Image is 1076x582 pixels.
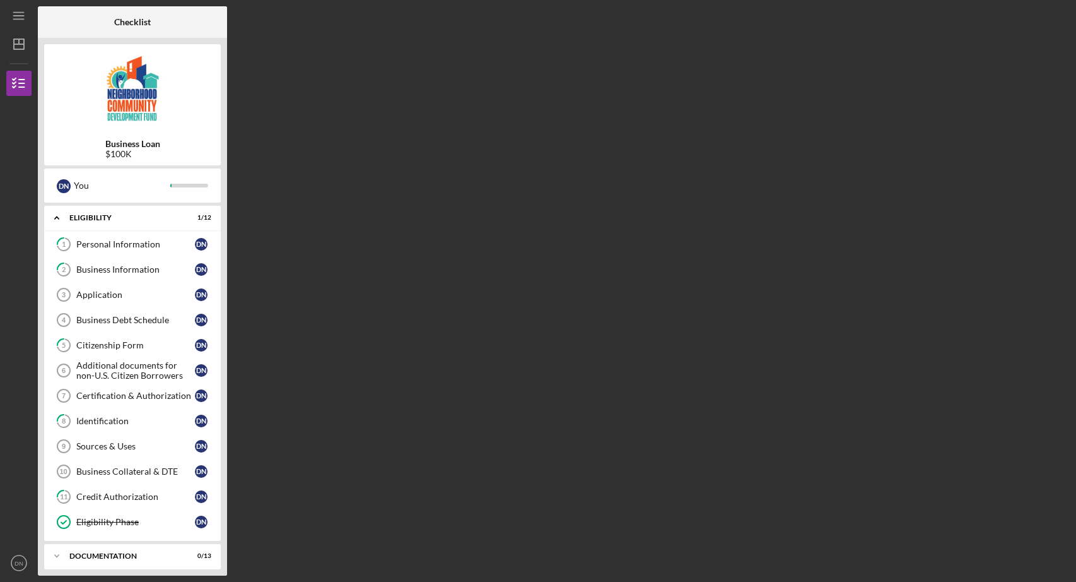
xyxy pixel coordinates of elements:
div: D N [195,263,208,276]
tspan: 3 [62,291,66,299]
tspan: 8 [62,417,66,425]
a: 11Credit AuthorizationDN [50,484,214,509]
div: documentation [69,552,180,560]
a: 1Personal InformationDN [50,232,214,257]
div: You [74,175,170,196]
div: D N [195,364,208,377]
a: 10Business Collateral & DTEDN [50,459,214,484]
b: Business Loan [105,139,160,149]
tspan: 4 [62,316,66,324]
div: D N [195,389,208,402]
div: D N [195,288,208,301]
div: Eligibility [69,214,180,222]
div: D N [195,516,208,528]
tspan: 11 [60,493,67,501]
div: Certification & Authorization [76,391,195,401]
a: 7Certification & AuthorizationDN [50,383,214,408]
tspan: 1 [62,241,66,249]
div: Business Information [76,264,195,275]
tspan: 10 [59,468,67,475]
a: 2Business InformationDN [50,257,214,282]
div: D N [195,339,208,352]
tspan: 2 [62,266,66,274]
tspan: 7 [62,392,66,400]
div: D N [195,415,208,427]
b: Checklist [114,17,151,27]
tspan: 9 [62,442,66,450]
div: Business Collateral & DTE [76,466,195,477]
tspan: 5 [62,341,66,350]
div: D N [195,465,208,478]
div: Personal Information [76,239,195,249]
div: D N [195,440,208,453]
a: 4Business Debt ScheduleDN [50,307,214,333]
div: Additional documents for non-U.S. Citizen Borrowers [76,360,195,381]
div: D N [195,314,208,326]
div: Identification [76,416,195,426]
a: 5Citizenship FormDN [50,333,214,358]
div: 0 / 13 [189,552,211,560]
div: Business Debt Schedule [76,315,195,325]
div: Sources & Uses [76,441,195,451]
a: 6Additional documents for non-U.S. Citizen BorrowersDN [50,358,214,383]
text: DN [15,560,23,567]
a: Eligibility PhaseDN [50,509,214,535]
img: Product logo [44,50,221,126]
div: $100K [105,149,160,159]
div: 1 / 12 [189,214,211,222]
a: 8IdentificationDN [50,408,214,434]
a: 3ApplicationDN [50,282,214,307]
a: 9Sources & UsesDN [50,434,214,459]
div: Application [76,290,195,300]
tspan: 6 [62,367,66,374]
button: DN [6,550,32,576]
div: Credit Authorization [76,492,195,502]
div: D N [195,490,208,503]
div: Eligibility Phase [76,517,195,527]
div: D N [195,238,208,251]
div: Citizenship Form [76,340,195,350]
div: D N [57,179,71,193]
